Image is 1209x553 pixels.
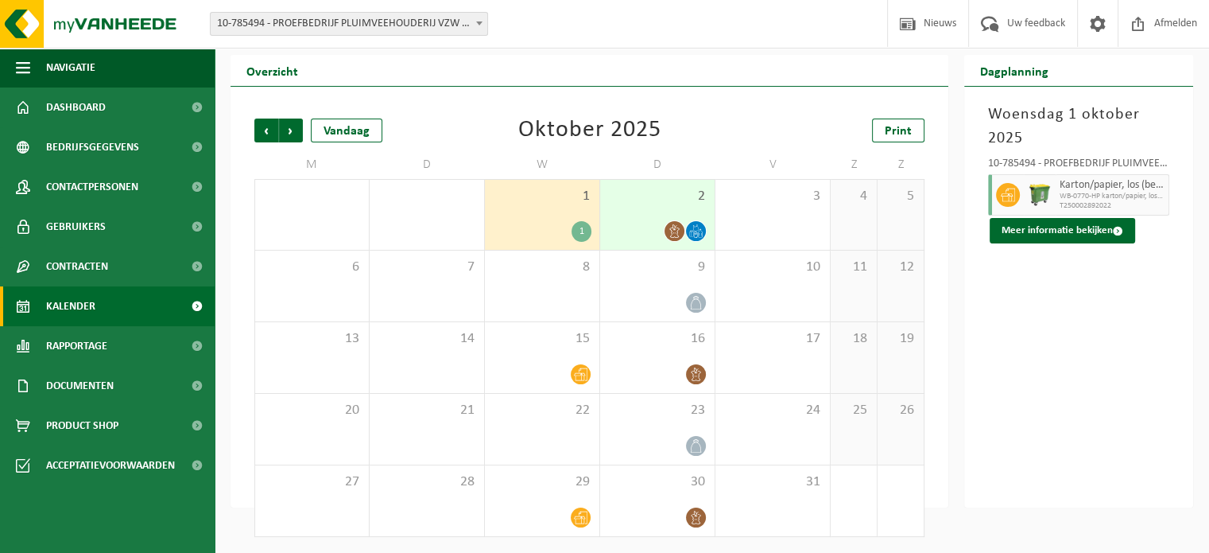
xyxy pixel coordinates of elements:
[46,326,107,366] span: Rapportage
[493,330,591,348] span: 15
[885,402,916,419] span: 26
[311,119,382,142] div: Vandaag
[46,286,95,326] span: Kalender
[608,402,707,419] span: 23
[723,330,822,348] span: 17
[831,150,878,179] td: Z
[1060,201,1164,211] span: T250002892022
[1028,183,1052,207] img: WB-0770-HPE-GN-50
[493,259,591,276] span: 8
[608,188,707,205] span: 2
[485,150,600,179] td: W
[46,406,118,446] span: Product Shop
[885,188,916,205] span: 5
[518,119,661,142] div: Oktober 2025
[990,218,1135,243] button: Meer informatie bekijken
[378,473,476,491] span: 28
[279,119,303,142] span: Volgende
[715,150,831,179] td: V
[378,259,476,276] span: 7
[885,330,916,348] span: 19
[608,473,707,491] span: 30
[231,55,314,86] h2: Overzicht
[493,188,591,205] span: 1
[723,188,822,205] span: 3
[211,13,487,35] span: 10-785494 - PROEFBEDRIJF PLUIMVEEHOUDERIJ VZW - GEEL
[878,150,924,179] td: Z
[370,150,485,179] td: D
[608,330,707,348] span: 16
[1060,179,1164,192] span: Karton/papier, los (bedrijven)
[46,247,108,286] span: Contracten
[254,119,278,142] span: Vorige
[608,259,707,276] span: 9
[872,119,924,142] a: Print
[885,259,916,276] span: 12
[46,48,95,88] span: Navigatie
[723,402,822,419] span: 24
[46,127,139,167] span: Bedrijfsgegevens
[263,330,361,348] span: 13
[1060,192,1164,201] span: WB-0770-HP karton/papier, los (bedrijven)
[839,188,869,205] span: 4
[600,150,715,179] td: D
[210,12,488,36] span: 10-785494 - PROEFBEDRIJF PLUIMVEEHOUDERIJ VZW - GEEL
[572,221,591,242] div: 1
[254,150,370,179] td: M
[988,103,1169,150] h3: Woensdag 1 oktober 2025
[493,402,591,419] span: 22
[46,167,138,207] span: Contactpersonen
[46,366,114,406] span: Documenten
[263,473,361,491] span: 27
[46,207,106,247] span: Gebruikers
[839,259,869,276] span: 11
[46,446,175,485] span: Acceptatievoorwaarden
[988,158,1169,174] div: 10-785494 - PROEFBEDRIJF PLUIMVEEHOUDERIJ VZW - GEEL
[723,259,822,276] span: 10
[378,402,476,419] span: 21
[378,330,476,348] span: 14
[723,473,822,491] span: 31
[964,55,1064,86] h2: Dagplanning
[839,330,869,348] span: 18
[885,125,912,138] span: Print
[46,88,106,127] span: Dashboard
[839,402,869,419] span: 25
[263,402,361,419] span: 20
[493,473,591,491] span: 29
[263,259,361,276] span: 6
